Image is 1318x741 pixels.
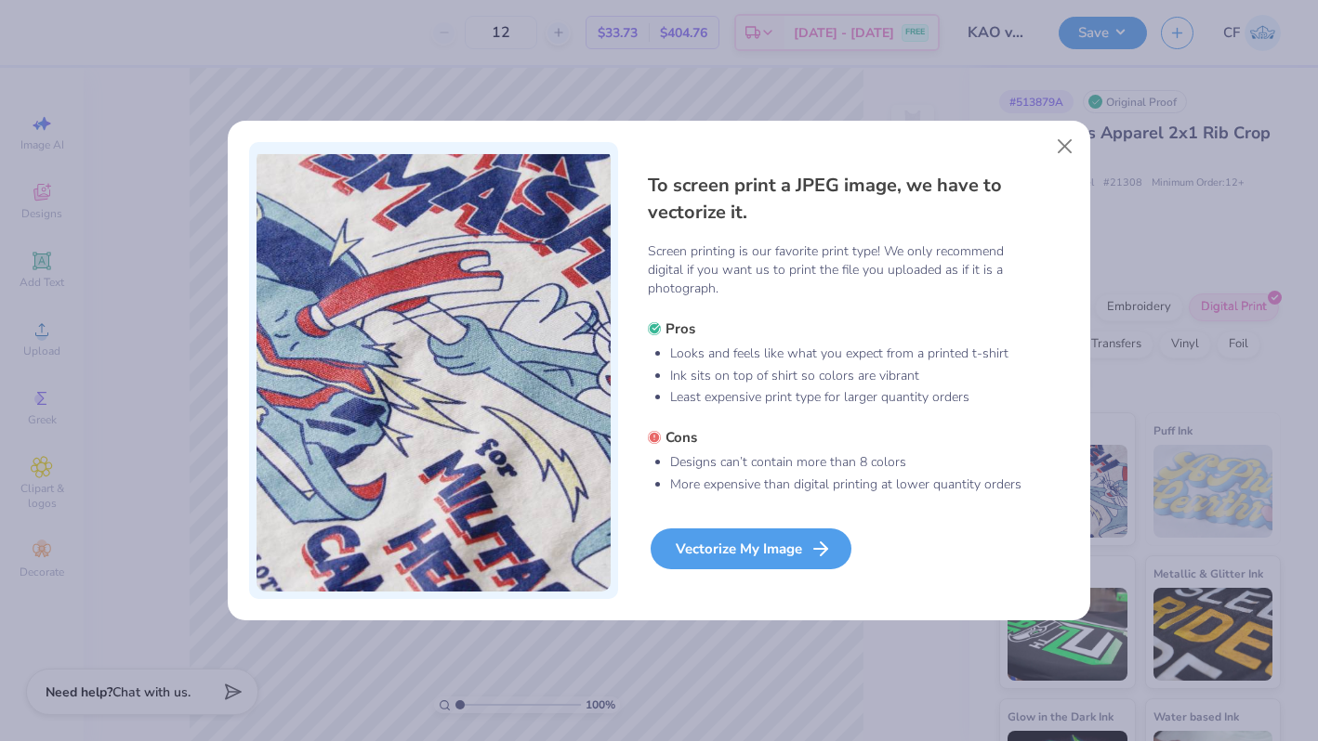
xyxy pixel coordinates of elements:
li: Ink sits on top of shirt so colors are vibrant [670,367,1023,385]
h4: To screen print a JPEG image, we have to vectorize it. [648,172,1023,227]
li: Looks and feels like what you expect from a printed t-shirt [670,344,1023,363]
div: Vectorize My Image [651,528,851,569]
h5: Cons [648,428,1023,447]
button: Close [1048,129,1083,164]
p: Screen printing is our favorite print type! We only recommend digital if you want us to print the... [648,242,1023,298]
li: Designs can’t contain more than 8 colors [670,453,1023,472]
h5: Pros [648,319,1023,338]
li: More expensive than digital printing at lower quantity orders [670,475,1023,494]
li: Least expensive print type for larger quantity orders [670,388,1023,407]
